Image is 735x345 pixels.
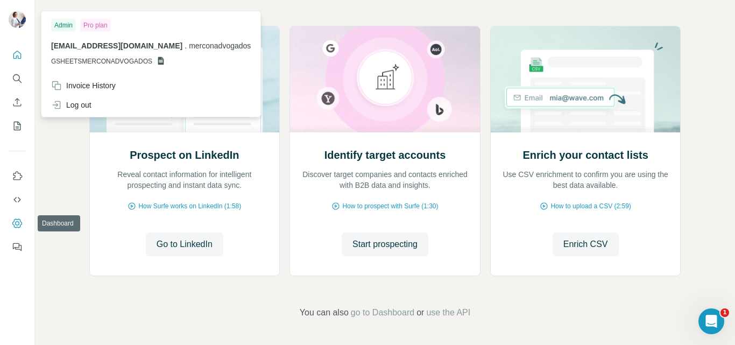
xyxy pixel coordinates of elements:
span: or [416,306,424,319]
p: Discover target companies and contacts enriched with B2B data and insights. [301,169,469,191]
div: Pro plan [80,19,111,32]
h2: Enrich your contact lists [522,147,648,163]
span: [EMAIL_ADDRESS][DOMAIN_NAME] [51,41,182,50]
button: Enrich CSV [553,233,619,256]
button: Go to LinkedIn [146,233,223,256]
button: Search [9,69,26,88]
span: Start prospecting [352,238,418,251]
h2: Identify target accounts [324,147,446,163]
img: Identify target accounts [289,26,480,132]
button: Start prospecting [342,233,428,256]
img: Enrich your contact lists [490,26,681,132]
button: Use Surfe API [9,190,26,209]
p: Use CSV enrichment to confirm you are using the best data available. [501,169,670,191]
div: Invoice History [51,80,116,91]
span: How Surfe works on LinkedIn (1:58) [138,201,241,211]
span: Enrich CSV [563,238,608,251]
div: Log out [51,100,91,110]
iframe: Intercom live chat [698,308,724,334]
span: GSHEETSMERCONADVOGADOS [51,57,152,66]
button: Use Surfe on LinkedIn [9,166,26,186]
div: Admin [51,19,76,32]
span: . [185,41,187,50]
button: Quick start [9,45,26,65]
button: Dashboard [9,214,26,233]
span: merconadvogados [189,41,251,50]
span: How to prospect with Surfe (1:30) [342,201,438,211]
button: go to Dashboard [351,306,414,319]
span: Go to LinkedIn [157,238,213,251]
h2: Prospect on LinkedIn [130,147,239,163]
span: You can also [300,306,349,319]
button: Enrich CSV [9,93,26,112]
button: use the API [426,306,470,319]
img: Avatar [9,11,26,28]
span: How to upload a CSV (2:59) [550,201,631,211]
button: My lists [9,116,26,136]
button: Feedback [9,237,26,257]
span: 1 [720,308,729,317]
p: Reveal contact information for intelligent prospecting and instant data sync. [101,169,269,191]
